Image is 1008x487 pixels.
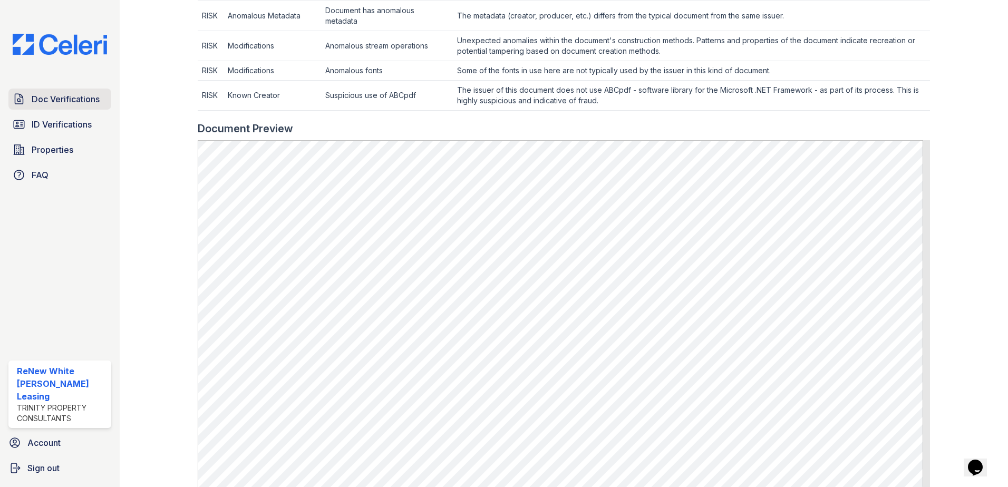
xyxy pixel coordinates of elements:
[32,143,73,156] span: Properties
[453,81,930,111] td: The issuer of this document does not use ABCpdf - software library for the Microsoft .NET Framewo...
[17,403,107,424] div: Trinity Property Consultants
[17,365,107,403] div: ReNew White [PERSON_NAME] Leasing
[224,31,321,61] td: Modifications
[453,61,930,81] td: Some of the fonts in use here are not typically used by the issuer in this kind of document.
[32,118,92,131] span: ID Verifications
[224,81,321,111] td: Known Creator
[4,457,115,479] a: Sign out
[198,121,293,136] div: Document Preview
[27,436,61,449] span: Account
[198,31,224,61] td: RISK
[198,1,224,31] td: RISK
[198,61,224,81] td: RISK
[198,81,224,111] td: RISK
[27,462,60,474] span: Sign out
[8,164,111,186] a: FAQ
[4,432,115,453] a: Account
[8,89,111,110] a: Doc Verifications
[4,34,115,55] img: CE_Logo_Blue-a8612792a0a2168367f1c8372b55b34899dd931a85d93a1a3d3e32e68fde9ad4.png
[964,445,997,476] iframe: chat widget
[453,1,930,31] td: The metadata (creator, producer, etc.) differs from the typical document from the same issuer.
[32,169,49,181] span: FAQ
[224,1,321,31] td: Anomalous Metadata
[321,1,453,31] td: Document has anomalous metadata
[453,31,930,61] td: Unexpected anomalies within the document's construction methods. Patterns and properties of the d...
[8,114,111,135] a: ID Verifications
[321,31,453,61] td: Anomalous stream operations
[224,61,321,81] td: Modifications
[8,139,111,160] a: Properties
[321,61,453,81] td: Anomalous fonts
[321,81,453,111] td: Suspicious use of ABCpdf
[32,93,100,105] span: Doc Verifications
